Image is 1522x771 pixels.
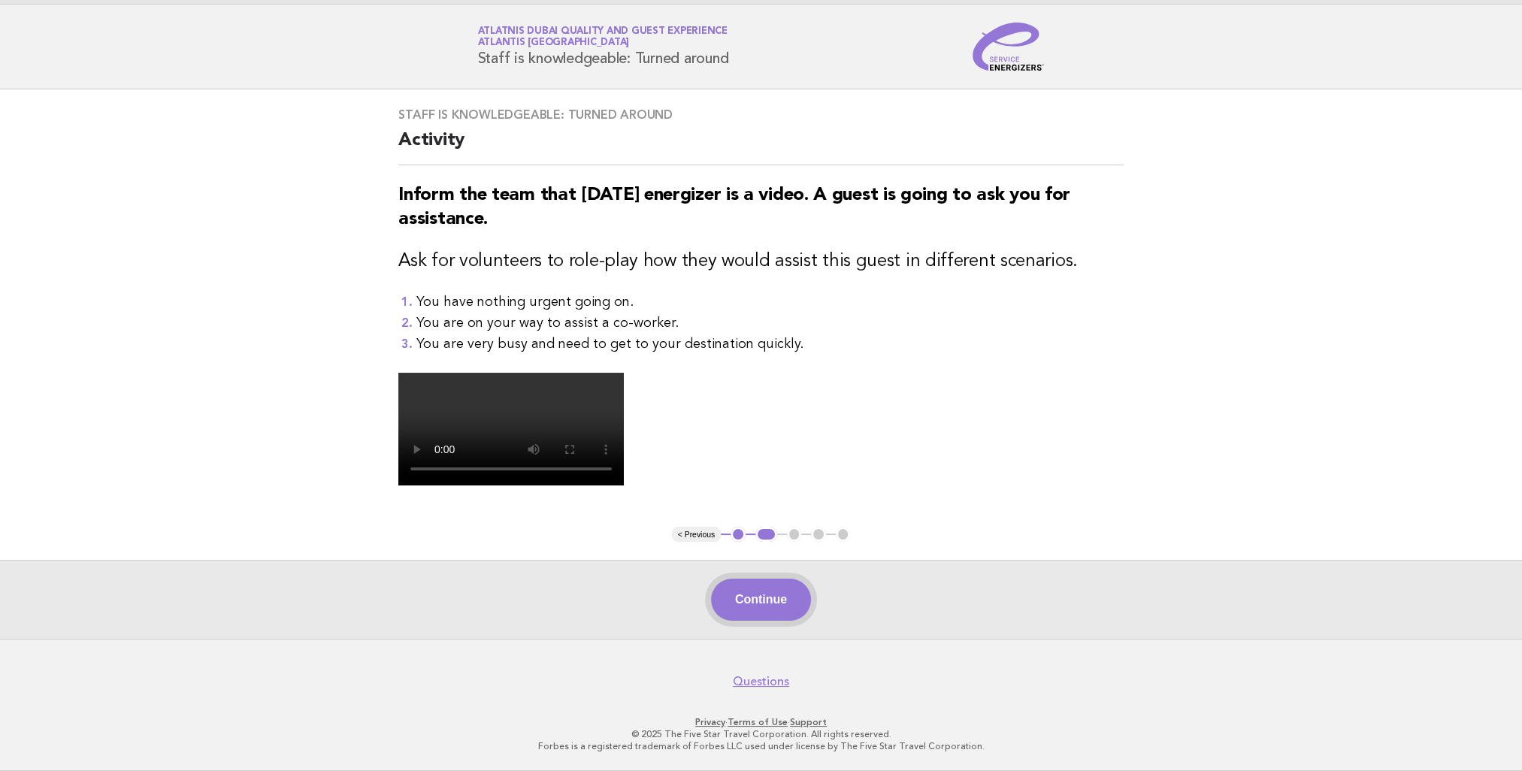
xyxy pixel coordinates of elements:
h3: Staff is knowledgeable: Turned around [398,107,1124,122]
h2: Activity [398,128,1124,165]
a: Support [790,717,827,727]
li: You are on your way to assist a co-worker. [416,313,1124,334]
h3: Ask for volunteers to role-play how they would assist this guest in different scenarios. [398,249,1124,274]
button: Continue [711,579,811,621]
a: Terms of Use [728,717,788,727]
li: You are very busy and need to get to your destination quickly. [416,334,1124,355]
a: Questions [733,674,789,689]
img: Service Energizers [973,23,1045,71]
li: You have nothing urgent going on. [416,292,1124,313]
p: © 2025 The Five Star Travel Corporation. All rights reserved. [301,728,1221,740]
button: 2 [755,527,777,542]
strong: Inform the team that [DATE] energizer is a video. A guest is going to ask you for assistance. [398,186,1070,228]
p: Forbes is a registered trademark of Forbes LLC used under license by The Five Star Travel Corpora... [301,740,1221,752]
a: Privacy [695,717,725,727]
p: · · [301,716,1221,728]
button: 1 [731,527,746,542]
a: Atlatnis Dubai Quality and Guest ExperienceAtlantis [GEOGRAPHIC_DATA] [478,26,728,47]
span: Atlantis [GEOGRAPHIC_DATA] [478,38,630,48]
h1: Staff is knowledgeable: Turned around [478,27,729,66]
button: < Previous [672,527,721,542]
